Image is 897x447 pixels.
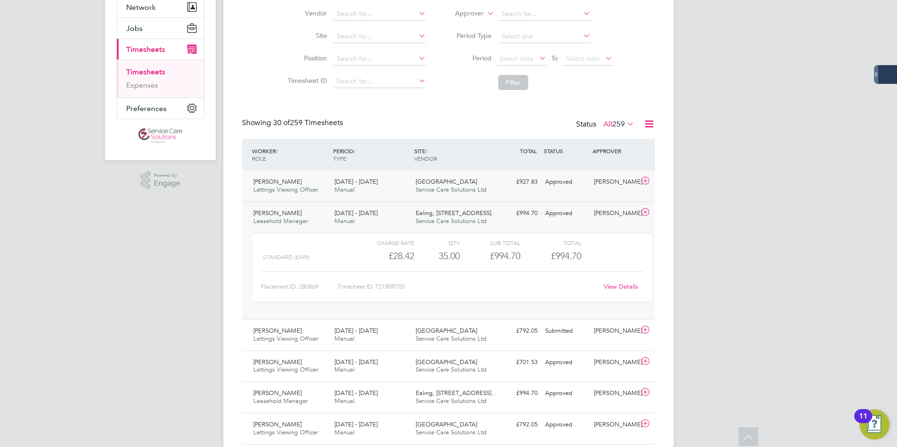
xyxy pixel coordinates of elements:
[334,209,378,217] span: [DATE] - [DATE]
[285,54,327,62] label: Position
[460,248,520,264] div: £994.70
[493,386,541,401] div: £994.70
[334,75,426,88] input: Search for...
[416,389,497,397] span: Ealing, [STREET_ADDRESS]…
[353,147,355,155] span: /
[416,335,487,343] span: Service Care Solutions Ltd
[541,206,590,221] div: Approved
[426,147,427,155] span: /
[334,420,378,428] span: [DATE] - [DATE]
[252,155,266,162] span: ROLE
[416,397,487,405] span: Service Care Solutions Ltd
[242,118,345,128] div: Showing
[590,174,639,190] div: [PERSON_NAME]
[334,52,426,66] input: Search for...
[253,327,302,335] span: [PERSON_NAME]
[334,30,426,43] input: Search for...
[154,179,180,187] span: Engage
[285,31,327,40] label: Site
[416,420,477,428] span: [GEOGRAPHIC_DATA]
[859,410,889,440] button: Open Resource Center, 11 new notifications
[334,217,355,225] span: Manual
[414,237,460,248] div: QTY
[253,217,308,225] span: Leasehold Manager
[541,355,590,370] div: Approved
[590,323,639,339] div: [PERSON_NAME]
[441,9,484,18] label: Approver
[520,147,537,155] span: TOTAL
[551,250,581,261] span: £994.70
[117,18,204,38] button: Jobs
[253,428,318,436] span: Lettings Viewing Officer
[412,142,493,167] div: SITE
[416,428,487,436] span: Service Care Solutions Ltd
[354,248,414,264] div: £28.42
[449,31,492,40] label: Period Type
[603,119,634,129] label: All
[126,67,165,76] a: Timesheets
[590,386,639,401] div: [PERSON_NAME]
[126,81,158,89] a: Expenses
[414,248,460,264] div: 35.00
[333,155,346,162] span: TYPE
[493,206,541,221] div: £994.70
[253,397,308,405] span: Leasehold Manager
[263,254,309,261] span: Standard (£/HR)
[590,206,639,221] div: [PERSON_NAME]
[334,186,355,194] span: Manual
[416,365,487,373] span: Service Care Solutions Ltd
[273,118,290,127] span: 30 of
[493,355,541,370] div: £701.53
[253,420,302,428] span: [PERSON_NAME]
[548,52,561,64] span: To
[334,358,378,366] span: [DATE] - [DATE]
[334,327,378,335] span: [DATE] - [DATE]
[541,323,590,339] div: Submitted
[126,24,143,33] span: Jobs
[449,54,492,62] label: Period
[285,76,327,85] label: Timesheet ID
[253,209,302,217] span: [PERSON_NAME]
[460,237,520,248] div: Sub Total
[276,147,278,155] span: /
[334,178,378,186] span: [DATE] - [DATE]
[541,386,590,401] div: Approved
[541,417,590,432] div: Approved
[498,7,591,21] input: Search for...
[273,118,343,127] span: 259 Timesheets
[117,60,204,97] div: Timesheets
[154,171,180,179] span: Powered by
[126,3,156,12] span: Network
[416,186,487,194] span: Service Care Solutions Ltd
[416,217,487,225] span: Service Care Solutions Ltd
[253,365,318,373] span: Lettings Viewing Officer
[334,365,355,373] span: Manual
[253,358,302,366] span: [PERSON_NAME]
[117,39,204,60] button: Timesheets
[354,237,414,248] div: Charge rate
[590,142,639,159] div: APPROVER
[576,118,636,131] div: Status
[520,237,581,248] div: Total
[117,98,204,119] button: Preferences
[334,389,378,397] span: [DATE] - [DATE]
[566,54,600,63] span: Select date
[334,335,355,343] span: Manual
[859,416,867,428] div: 11
[334,397,355,405] span: Manual
[141,171,181,189] a: Powered byEngage
[541,142,590,159] div: STATUS
[126,45,165,54] span: Timesheets
[604,283,638,291] a: View Details
[612,119,625,129] span: 259
[493,417,541,432] div: £792.05
[261,279,337,294] div: Placement ID: 280869
[416,327,477,335] span: [GEOGRAPHIC_DATA]
[590,355,639,370] div: [PERSON_NAME]
[334,428,355,436] span: Manual
[416,358,477,366] span: [GEOGRAPHIC_DATA]
[337,279,598,294] div: Timesheet ID: TS1809705
[416,178,477,186] span: [GEOGRAPHIC_DATA]
[414,155,437,162] span: VENDOR
[253,335,318,343] span: Lettings Viewing Officer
